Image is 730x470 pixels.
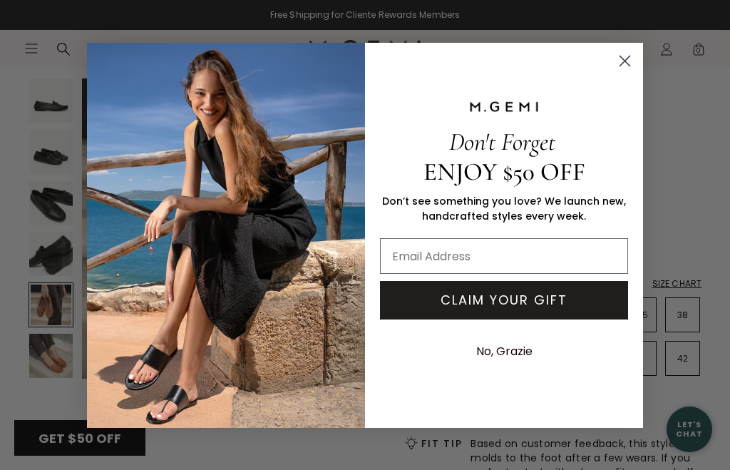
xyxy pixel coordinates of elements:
span: ENJOY $50 OFF [423,157,585,187]
button: CLAIM YOUR GIFT [380,281,628,320]
span: Don’t see something you love? We launch new, handcrafted styles every week. [382,194,626,223]
button: No, Grazie [469,334,540,369]
input: Email Address [380,238,628,274]
span: Don't Forget [449,127,555,157]
img: M.GEMI [468,101,540,113]
button: Close dialog [612,48,637,73]
img: M.Gemi [87,43,365,428]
